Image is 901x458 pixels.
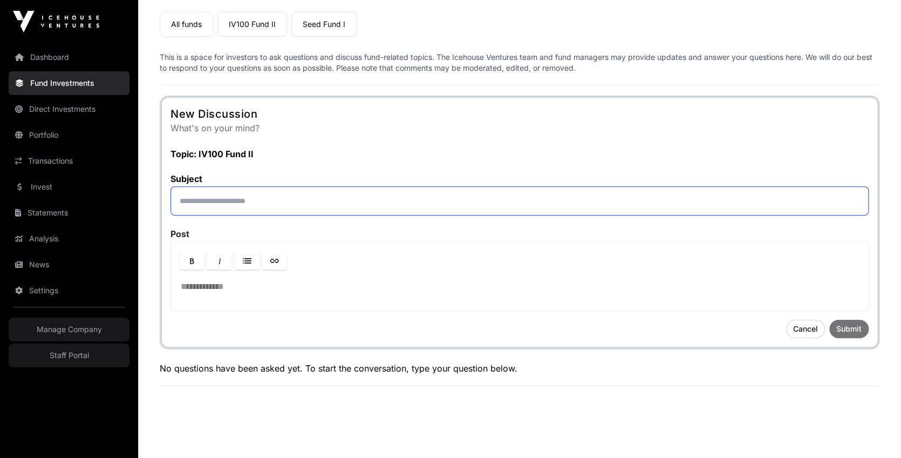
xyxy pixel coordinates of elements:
[9,318,129,341] a: Manage Company
[217,12,287,37] a: IV100 Fund II
[262,252,287,270] a: Link
[160,52,879,73] p: This is a space for investors to ask questions and discuss fund-related topics. The Icehouse Vent...
[9,97,129,121] a: Direct Investments
[170,228,869,239] label: Post
[170,147,869,160] p: Topic: IV100 Fund II
[9,45,129,69] a: Dashboard
[9,175,129,199] a: Invest
[180,252,204,270] a: Bold
[170,106,869,122] h2: New Discussion
[207,252,232,270] a: Italic
[13,11,99,32] img: Icehouse Ventures Logo
[235,252,260,270] a: Lists
[9,279,129,302] a: Settings
[160,362,879,375] p: No questions have been asked yet. To start the conversation, type your question below.
[786,320,825,338] button: Cancel
[160,12,213,37] a: All funds
[9,149,129,173] a: Transactions
[170,173,869,184] label: Subject
[9,71,129,95] a: Fund Investments
[170,122,869,134] p: What's on your mind?
[793,324,818,334] span: Cancel
[291,12,357,37] a: Seed Fund I
[9,201,129,225] a: Statements
[9,227,129,251] a: Analysis
[9,343,129,367] a: Staff Portal
[9,123,129,147] a: Portfolio
[847,406,901,458] iframe: Chat Widget
[9,253,129,277] a: News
